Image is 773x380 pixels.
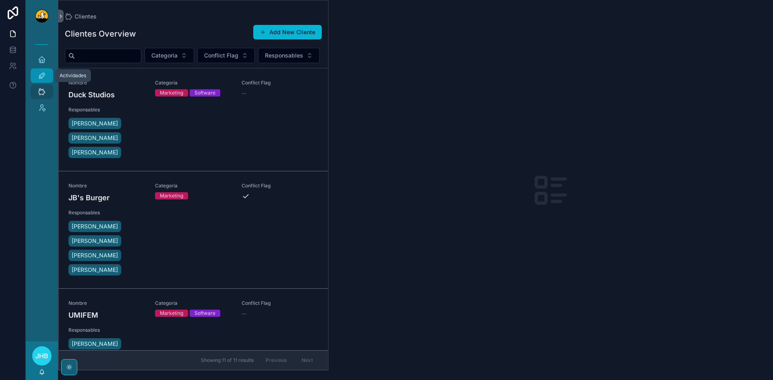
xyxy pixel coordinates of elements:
[242,89,246,97] span: --
[68,300,145,306] span: Nombre
[72,148,118,156] span: [PERSON_NAME]
[60,72,86,79] div: Actividades
[201,357,254,364] span: Showing 11 of 11 results
[68,310,145,320] h4: UMIFEM
[242,300,318,306] span: Conflict Flag
[160,89,183,97] div: Marketing
[194,310,215,317] div: Software
[68,80,145,86] span: Nombre
[194,89,215,97] div: Software
[160,310,183,317] div: Marketing
[68,210,145,216] span: Responsables
[155,300,232,306] span: Categoria
[242,183,318,189] span: Conflict Flag
[68,183,145,189] span: Nombre
[68,107,145,113] span: Responsables
[68,192,145,203] h4: JB's Burger
[26,32,58,125] div: scrollable content
[204,51,238,60] span: Conflict Flag
[68,250,121,261] a: [PERSON_NAME]
[72,134,118,142] span: [PERSON_NAME]
[242,80,318,86] span: Conflict Flag
[68,338,121,349] a: [PERSON_NAME]
[68,147,121,158] a: [PERSON_NAME]
[68,118,121,129] a: [PERSON_NAME]
[65,12,97,21] a: Clientes
[68,264,121,275] a: [PERSON_NAME]
[258,48,320,63] button: Select Button
[265,51,303,60] span: Responsables
[145,48,194,63] button: Select Button
[151,51,178,60] span: Categoria
[74,12,97,21] span: Clientes
[155,80,232,86] span: Categoria
[68,221,121,232] a: [PERSON_NAME]
[72,222,118,230] span: [PERSON_NAME]
[35,351,48,361] span: JHB
[72,266,118,274] span: [PERSON_NAME]
[253,25,322,39] button: Add New Cliente
[197,48,255,63] button: Select Button
[72,237,118,245] span: [PERSON_NAME]
[72,251,118,259] span: [PERSON_NAME]
[59,68,328,171] a: NombreDuck StudiosCategoriaMarketingSoftwareConflict Flag--Responsables[PERSON_NAME][PERSON_NAME]...
[155,183,232,189] span: Categoria
[72,119,118,127] span: [PERSON_NAME]
[68,89,145,100] h4: Duck Studios
[242,310,246,318] span: --
[68,235,121,246] a: [PERSON_NAME]
[68,327,145,333] span: Responsables
[160,192,183,199] div: Marketing
[59,171,328,288] a: NombreJB's BurgerCategoriaMarketingConflict FlagResponsables[PERSON_NAME][PERSON_NAME][PERSON_NAM...
[65,28,136,39] h1: Clientes Overview
[72,340,118,348] span: [PERSON_NAME]
[68,132,121,144] a: [PERSON_NAME]
[35,10,48,23] img: App logo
